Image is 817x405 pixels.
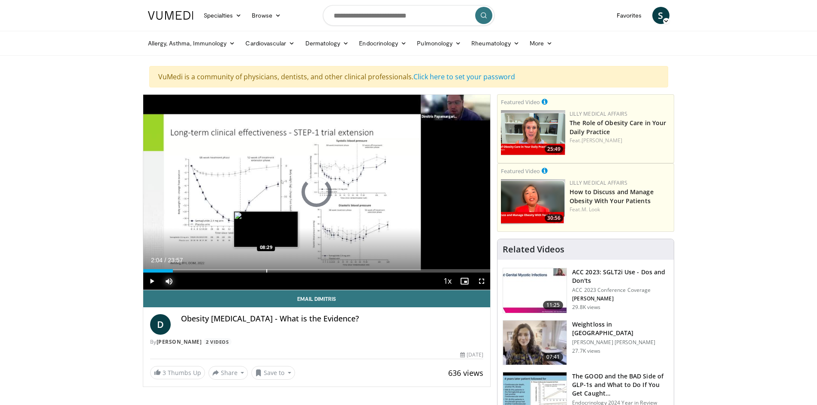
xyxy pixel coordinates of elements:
[234,211,298,247] img: image.jpeg
[572,348,600,354] p: 27.7K views
[199,7,247,24] a: Specialties
[501,110,565,155] img: e1208b6b-349f-4914-9dd7-f97803bdbf1d.png.150x105_q85_crop-smart_upscale.png
[501,179,565,224] img: c98a6a29-1ea0-4bd5-8cf5-4d1e188984a7.png.150x105_q85_crop-smart_upscale.png
[503,321,567,365] img: 9983fed1-7565-45be-8934-aef1103ce6e2.150x105_q85_crop-smart_upscale.jpg
[456,273,473,290] button: Enable picture-in-picture mode
[503,268,567,313] img: 9258cdf1-0fbf-450b-845f-99397d12d24a.150x105_q85_crop-smart_upscale.jpg
[570,179,627,186] a: Lilly Medical Affairs
[543,353,564,361] span: 07:41
[570,188,654,205] a: How to Discuss and Manage Obesity With Your Patients
[543,301,564,309] span: 11:25
[251,366,295,380] button: Save to
[572,372,669,398] h3: The GOOD and the BAD Side of GLP-1s and What to Do If You Get Caught…
[168,257,183,264] span: 23:57
[439,273,456,290] button: Playback Rate
[466,35,525,52] a: Rheumatology
[582,206,600,213] a: M. Look
[143,95,491,290] video-js: Video Player
[150,338,484,346] div: By
[143,35,241,52] a: Allergy, Asthma, Immunology
[503,320,669,366] a: 07:41 Weightloss in [GEOGRAPHIC_DATA] [PERSON_NAME] [PERSON_NAME] 27.7K views
[652,7,669,24] a: S
[582,137,622,144] a: [PERSON_NAME]
[181,314,484,324] h4: Obesity [MEDICAL_DATA] - What is the Evidence?
[157,338,202,345] a: [PERSON_NAME]
[501,110,565,155] a: 25:49
[354,35,412,52] a: Endocrinology
[240,35,300,52] a: Cardiovascular
[247,7,286,24] a: Browse
[413,72,515,81] a: Click here to set your password
[412,35,466,52] a: Pulmonology
[572,339,669,346] p: [PERSON_NAME] [PERSON_NAME]
[501,98,540,106] small: Featured Video
[525,35,558,52] a: More
[208,366,248,380] button: Share
[323,5,494,26] input: Search topics, interventions
[148,11,193,20] img: VuMedi Logo
[203,338,232,345] a: 2 Videos
[149,66,668,87] div: VuMedi is a community of physicians, dentists, and other clinical professionals.
[572,287,669,294] p: ACC 2023 Conference Coverage
[503,244,564,255] h4: Related Videos
[570,119,666,136] a: The Role of Obesity Care in Your Daily Practice
[143,269,491,273] div: Progress Bar
[570,137,670,144] div: Feat.
[545,214,563,222] span: 30:56
[572,268,669,285] h3: ACC 2023: SGLT2i Use - Dos and Don'ts
[473,273,490,290] button: Fullscreen
[572,304,600,311] p: 29.8K views
[160,273,178,290] button: Mute
[143,290,491,307] a: Email Dimitris
[163,369,166,377] span: 3
[460,351,483,359] div: [DATE]
[501,167,540,175] small: Featured Video
[545,145,563,153] span: 25:49
[612,7,647,24] a: Favorites
[151,257,163,264] span: 2:04
[501,179,565,224] a: 30:56
[570,206,670,213] div: Feat.
[165,257,166,264] span: /
[300,35,354,52] a: Dermatology
[150,314,171,335] a: D
[448,368,483,378] span: 636 views
[572,320,669,337] h3: Weightloss in [GEOGRAPHIC_DATA]
[570,110,627,117] a: Lilly Medical Affairs
[572,295,669,302] p: [PERSON_NAME]
[503,268,669,313] a: 11:25 ACC 2023: SGLT2i Use - Dos and Don'ts ACC 2023 Conference Coverage [PERSON_NAME] 29.8K views
[143,273,160,290] button: Play
[150,366,205,379] a: 3 Thumbs Up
